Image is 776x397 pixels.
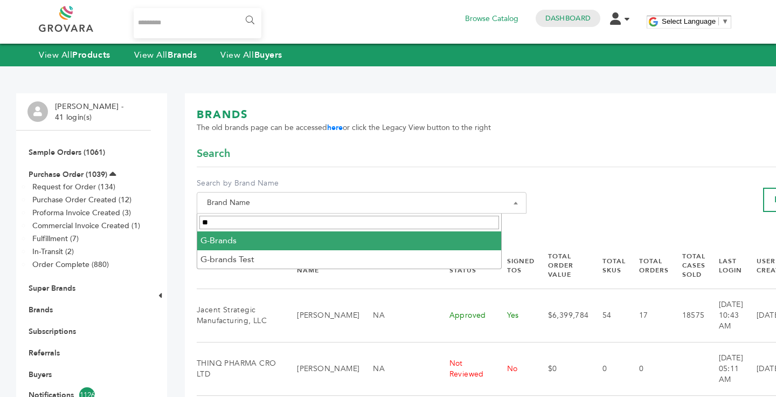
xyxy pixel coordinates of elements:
[197,178,526,189] label: Search by Brand Name
[32,259,109,270] a: Order Complete (880)
[705,342,743,395] td: [DATE] 05:11 AM
[32,208,131,218] a: Proforma Invoice Created (3)
[589,289,626,342] td: 54
[705,289,743,342] td: [DATE] 10:43 AM
[197,250,501,269] li: G-brands Test
[27,101,48,122] img: profile.png
[32,182,115,192] a: Request for Order (134)
[197,122,491,133] span: The old brands page can be accessed or click the Legacy View button to the right
[359,342,435,395] td: NA
[662,17,716,25] span: Select Language
[589,243,626,289] th: Total SKUs
[29,305,53,315] a: Brands
[589,342,626,395] td: 0
[535,243,589,289] th: Total Order Value
[494,289,535,342] td: Yes
[134,49,197,61] a: View AllBrands
[722,17,729,25] span: ▼
[327,122,343,133] a: here
[626,243,669,289] th: Total Orders
[39,49,110,61] a: View AllProducts
[197,192,526,214] span: Brand Name
[134,8,261,38] input: Search...
[197,289,283,342] td: Jacent Strategic Manufacturing, LLC
[199,216,499,229] input: Search
[29,369,52,380] a: Buyers
[29,326,76,337] a: Subscriptions
[535,289,589,342] td: $6,399,784
[203,195,521,210] span: Brand Name
[359,289,435,342] td: NA
[283,342,359,395] td: [PERSON_NAME]
[436,342,494,395] td: Not Reviewed
[72,49,110,61] strong: Products
[494,342,535,395] td: No
[32,195,131,205] a: Purchase Order Created (12)
[168,49,197,61] strong: Brands
[535,342,589,395] td: $0
[545,13,591,23] a: Dashboard
[29,169,107,180] a: Purchase Order (1039)
[662,17,729,25] a: Select Language​
[197,146,230,161] span: Search
[197,231,501,250] li: G-Brands
[465,13,518,25] a: Browse Catalog
[494,243,535,289] th: Signed TOS
[32,221,140,231] a: Commercial Invoice Created (1)
[626,289,669,342] td: 17
[718,17,719,25] span: ​
[220,49,282,61] a: View AllBuyers
[29,348,60,358] a: Referrals
[254,49,282,61] strong: Buyers
[32,234,79,244] a: Fulfillment (7)
[669,289,705,342] td: 18575
[29,283,75,293] a: Super Brands
[626,342,669,395] td: 0
[705,243,743,289] th: Last Login
[283,289,359,342] td: [PERSON_NAME]
[29,147,105,158] a: Sample Orders (1061)
[55,101,126,122] li: [PERSON_NAME] - 41 login(s)
[197,342,283,395] td: THINQ PHARMA CRO LTD
[32,247,74,257] a: In-Transit (2)
[436,289,494,342] td: Approved
[197,107,491,122] h1: BRANDS
[669,243,705,289] th: Total Cases Sold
